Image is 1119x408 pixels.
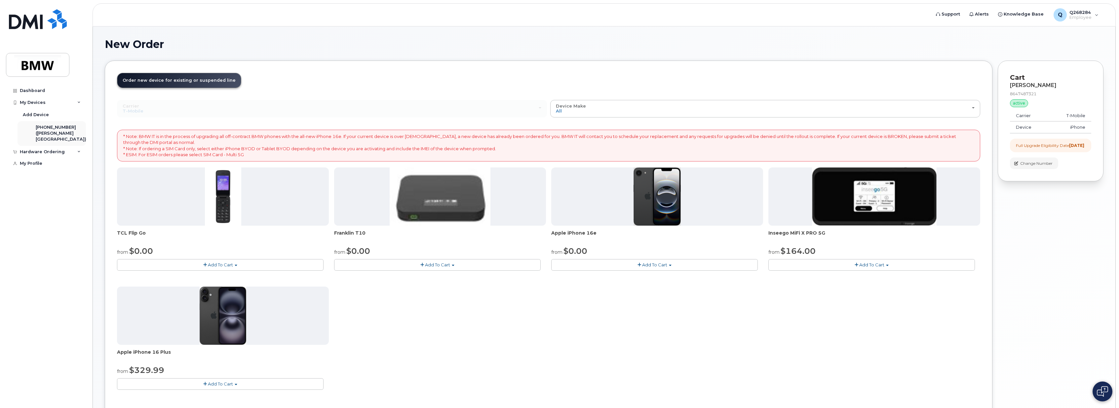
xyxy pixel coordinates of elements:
[551,249,562,255] small: from
[563,246,587,256] span: $0.00
[642,262,667,267] span: Add To Cart
[425,262,450,267] span: Add To Cart
[334,259,541,271] button: Add To Cart
[768,249,780,255] small: from
[1010,158,1058,169] button: Change Number
[117,378,324,390] button: Add To Cart
[1010,121,1048,133] td: Device
[117,259,324,271] button: Add To Cart
[1020,160,1053,166] span: Change Number
[346,246,370,256] span: $0.00
[1016,143,1084,148] div: Full Upgrade Eligibility Date
[105,38,1103,50] h1: New Order
[1010,82,1091,88] div: [PERSON_NAME]
[551,230,763,243] div: Apple iPhone 16e
[205,167,241,226] img: TCL_FLIP_MODE.jpg
[123,133,974,158] p: * Note: BMW IT is in the process of upgrading all off-contract BMW phones with the all-new iPhone...
[1069,143,1084,148] strong: [DATE]
[208,381,233,386] span: Add To Cart
[1010,73,1091,82] p: Cart
[1010,91,1091,97] div: 8647487321
[859,262,884,267] span: Add To Cart
[208,262,233,267] span: Add To Cart
[117,249,128,255] small: from
[812,167,936,226] img: cut_small_inseego_5G.jpg
[768,259,975,271] button: Add To Cart
[390,167,490,226] img: t10.jpg
[1097,386,1108,397] img: Open chat
[768,230,980,243] div: Inseego MiFi X PRO 5G
[334,230,546,243] div: Franklin T10
[129,246,153,256] span: $0.00
[556,108,562,113] span: All
[556,103,586,109] span: Device Make
[123,78,236,83] span: Order new device for existing or suspended line
[334,249,345,255] small: from
[781,246,816,256] span: $164.00
[1048,121,1091,133] td: iPhone
[1010,110,1048,122] td: Carrier
[200,287,246,345] img: iphone_16_plus.png
[1010,99,1028,107] div: active
[129,365,164,375] span: $329.99
[117,349,329,362] div: Apple iPhone 16 Plus
[117,368,128,374] small: from
[1048,110,1091,122] td: T-Mobile
[634,167,681,226] img: iphone16e.png
[117,230,329,243] div: TCL Flip Go
[550,100,980,117] button: Device Make All
[551,259,758,271] button: Add To Cart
